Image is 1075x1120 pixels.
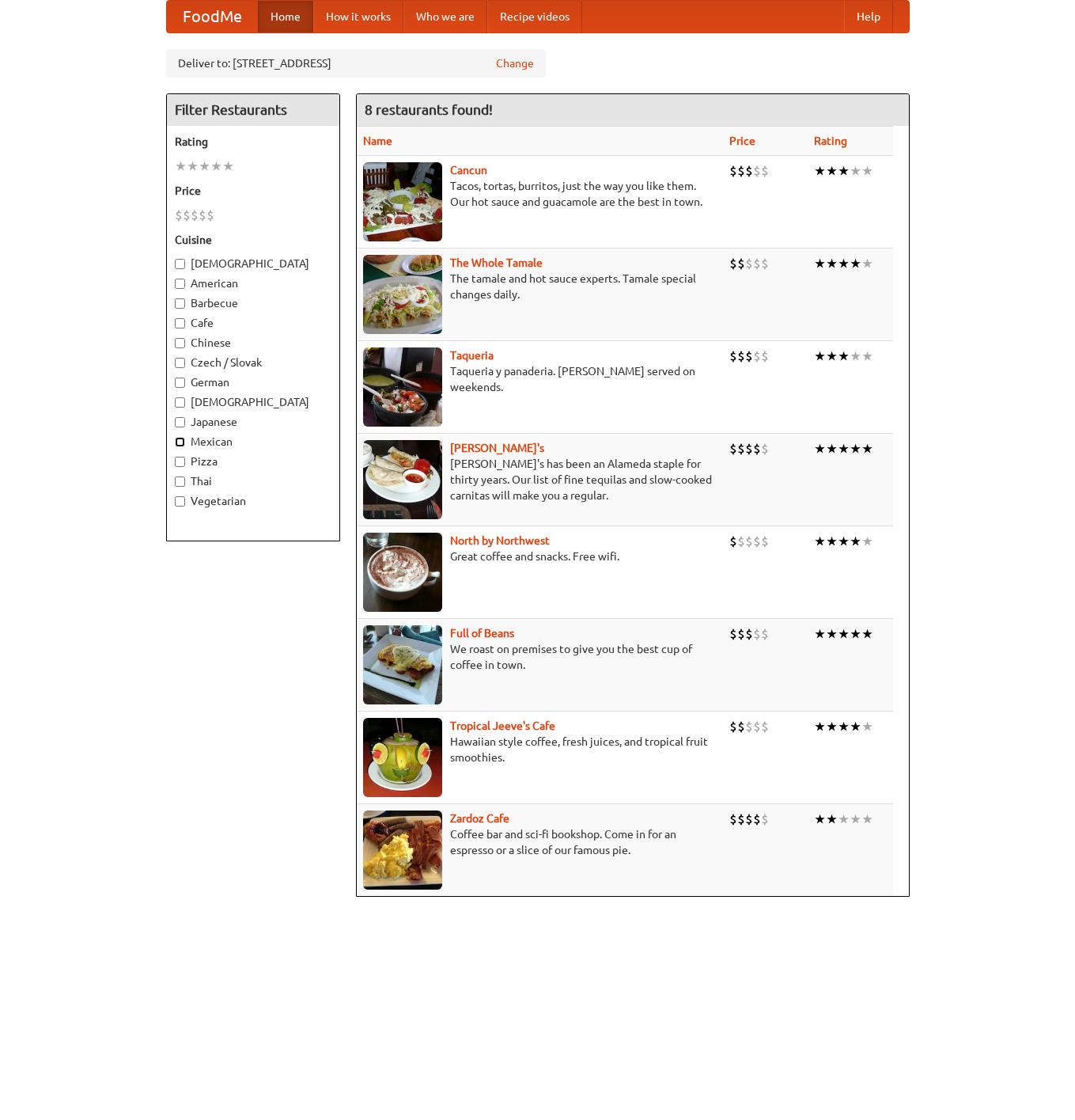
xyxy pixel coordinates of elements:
[838,440,850,457] li: ★
[450,164,487,177] a: Cancun
[175,454,331,469] label: Pizza
[850,533,861,550] li: ★
[753,533,761,550] li: $
[175,298,185,309] input: Barbecue
[175,295,331,311] label: Barbecue
[450,442,544,454] b: [PERSON_NAME]'s
[167,94,339,126] h4: Filter Restaurants
[175,414,331,430] label: Japanese
[838,255,850,272] li: ★
[761,347,769,365] li: $
[175,476,185,487] input: Thai
[450,534,550,547] a: North by Northwest
[753,255,761,272] li: $
[363,718,442,797] img: jeeves.jpg
[363,734,717,765] p: Hawaiian style coffee, fresh juices, and tropical fruit smoothies.
[861,162,873,180] li: ★
[222,158,234,175] li: ★
[363,456,717,503] p: [PERSON_NAME]'s has been an Alameda staple for thirty years. Our list of fine tequilas and slow-c...
[175,183,331,199] h5: Price
[737,440,745,457] li: $
[175,394,331,410] label: [DEMOGRAPHIC_DATA]
[210,158,222,175] li: ★
[814,440,826,457] li: ★
[850,718,861,735] li: ★
[814,162,826,180] li: ★
[861,440,873,457] li: ★
[761,625,769,643] li: $
[753,811,761,828] li: $
[450,719,555,732] a: Tropical Jeeve's Cafe
[838,811,850,828] li: ★
[363,811,442,890] img: zardoz.jpg
[729,625,737,643] li: $
[175,493,331,509] label: Vegetarian
[745,811,753,828] li: $
[737,347,745,365] li: $
[191,207,199,224] li: $
[175,473,331,489] label: Thai
[175,335,331,351] label: Chinese
[826,811,838,828] li: ★
[844,1,893,32] a: Help
[761,255,769,272] li: $
[814,255,826,272] li: ★
[850,162,861,180] li: ★
[187,158,199,175] li: ★
[363,625,442,704] img: beans.jpg
[850,255,861,272] li: ★
[850,440,861,457] li: ★
[729,347,737,365] li: $
[363,255,442,334] img: wholetamale.jpg
[761,718,769,735] li: $
[826,347,838,365] li: ★
[175,417,185,427] input: Japanese
[450,627,514,640] a: Full of Beans
[175,397,185,408] input: [DEMOGRAPHIC_DATA]
[753,625,761,643] li: $
[206,207,214,224] li: $
[363,135,392,147] a: Name
[363,549,717,564] p: Great coffee and snacks. Free wifi.
[737,162,745,180] li: $
[175,318,185,328] input: Cafe
[487,1,582,32] a: Recipe videos
[737,718,745,735] li: $
[450,812,509,825] a: Zardoz Cafe
[737,625,745,643] li: $
[729,718,737,735] li: $
[737,811,745,828] li: $
[745,718,753,735] li: $
[175,207,183,224] li: $
[753,347,761,365] li: $
[175,259,185,269] input: [DEMOGRAPHIC_DATA]
[861,811,873,828] li: ★
[861,718,873,735] li: ★
[175,437,185,447] input: Mexican
[363,440,442,519] img: pedros.jpg
[199,158,210,175] li: ★
[838,625,850,643] li: ★
[814,811,826,828] li: ★
[363,347,442,427] img: taqueria.jpg
[814,718,826,735] li: ★
[166,49,546,78] div: Deliver to: [STREET_ADDRESS]
[450,349,494,362] a: Taqueria
[850,625,861,643] li: ★
[450,256,543,269] a: The Whole Tamale
[363,826,717,858] p: Coffee bar and sci-fi bookshop. Come in for an espresso or a slice of our famous pie.
[258,1,313,32] a: Home
[729,255,737,272] li: $
[753,718,761,735] li: $
[167,1,258,32] a: FoodMe
[175,232,331,248] h5: Cuisine
[861,533,873,550] li: ★
[761,440,769,457] li: $
[729,162,737,180] li: $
